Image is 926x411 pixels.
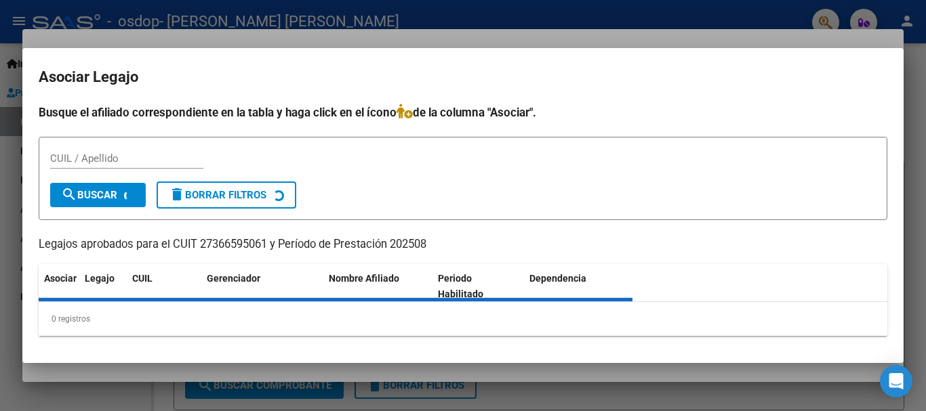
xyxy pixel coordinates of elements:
h4: Busque el afiliado correspondiente en la tabla y haga click en el ícono de la columna "Asociar". [39,104,887,121]
h2: Asociar Legajo [39,64,887,90]
datatable-header-cell: Gerenciador [201,264,323,309]
datatable-header-cell: Legajo [79,264,127,309]
div: 0 registros [39,302,887,336]
p: Legajos aprobados para el CUIT 27366595061 y Período de Prestación 202508 [39,236,887,253]
datatable-header-cell: Periodo Habilitado [432,264,524,309]
datatable-header-cell: CUIL [127,264,201,309]
span: Dependencia [529,273,586,284]
span: Buscar [61,189,117,201]
div: Open Intercom Messenger [880,365,912,397]
button: Borrar Filtros [157,181,296,209]
span: Asociar [44,273,77,284]
datatable-header-cell: Dependencia [524,264,633,309]
datatable-header-cell: Nombre Afiliado [323,264,432,309]
span: Legajo [85,273,115,284]
span: Periodo Habilitado [438,273,483,299]
span: Borrar Filtros [169,189,266,201]
datatable-header-cell: Asociar [39,264,79,309]
button: Buscar [50,183,146,207]
span: CUIL [132,273,153,284]
mat-icon: delete [169,186,185,202]
span: Nombre Afiliado [329,273,399,284]
mat-icon: search [61,186,77,202]
span: Gerenciador [207,273,260,284]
